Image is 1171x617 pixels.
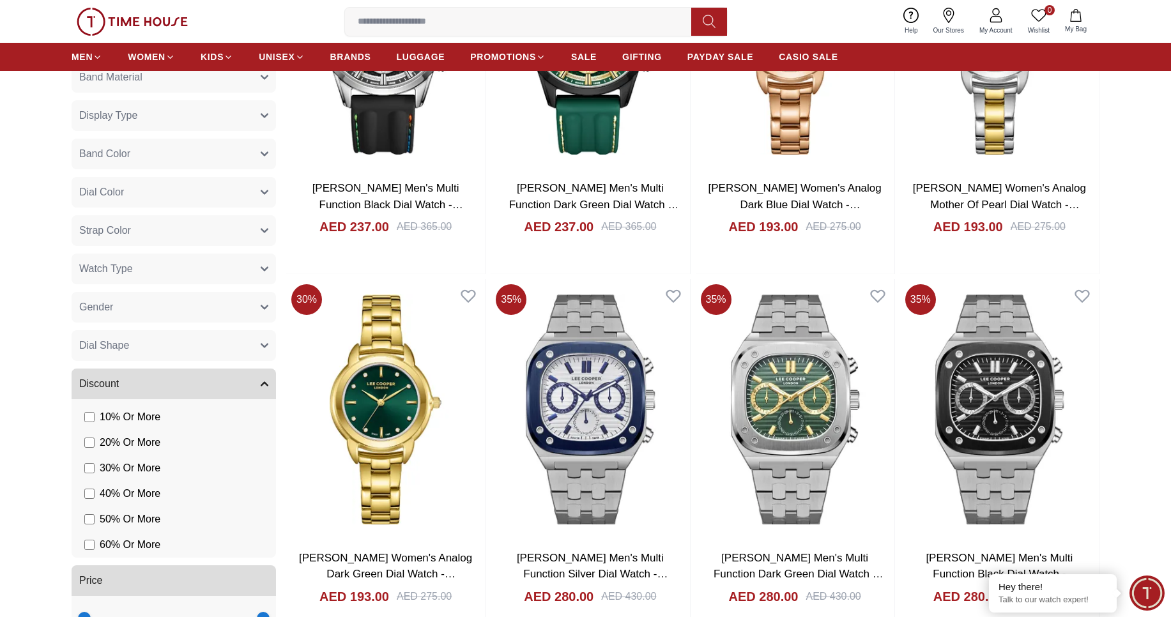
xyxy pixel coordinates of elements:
h4: AED 193.00 [729,218,799,236]
span: 10 % Or More [100,410,160,425]
div: AED 275.00 [806,219,861,234]
button: Band Material [72,63,276,93]
button: Dial Color [72,178,276,208]
span: 60 % Or More [100,538,160,553]
h4: AED 280.00 [933,588,1003,606]
h4: AED 193.00 [933,218,1003,236]
input: 40% Or More [84,489,95,499]
span: Discount [79,377,119,392]
span: LUGGAGE [397,50,445,63]
button: Watch Type [72,254,276,285]
span: Help [899,26,923,35]
button: Band Color [72,139,276,170]
h4: AED 237.00 [319,218,389,236]
input: 60% Or More [84,540,95,551]
a: [PERSON_NAME] Women's Analog Dark Blue Dial Watch - LC08024.490 [708,182,882,227]
span: SALE [571,50,597,63]
span: Dial Shape [79,339,129,354]
span: 35 % [905,284,936,315]
span: 30 % Or More [100,461,160,476]
button: Discount [72,369,276,400]
span: WOMEN [128,50,165,63]
h4: AED 193.00 [319,588,389,606]
div: AED 430.00 [806,589,861,604]
span: Wishlist [1023,26,1055,35]
img: Lee Cooper Women's Analog Dark Green Dial Watch - LC08024.170 [286,279,485,539]
a: PAYDAY SALE [687,45,753,68]
a: [PERSON_NAME] Women's Analog Dark Green Dial Watch - LC08024.170 [299,552,472,597]
a: UNISEX [259,45,304,68]
input: 30% Or More [84,464,95,474]
span: Band Material [79,70,142,86]
a: GIFTING [622,45,662,68]
button: Display Type [72,101,276,132]
span: 35 % [496,284,526,315]
span: Strap Color [79,224,131,239]
span: Our Stores [928,26,969,35]
span: UNISEX [259,50,295,63]
a: [PERSON_NAME] Women's Analog Mother Of Pearl Dial Watch - LC08024.220 [913,182,1086,227]
a: 0Wishlist [1020,5,1057,38]
span: BRANDS [330,50,371,63]
span: 50 % Or More [100,512,160,528]
span: Dial Color [79,185,124,201]
span: PROMOTIONS [470,50,536,63]
div: AED 365.00 [397,219,452,234]
a: SALE [571,45,597,68]
div: Hey there! [999,581,1107,593]
button: Price [72,566,276,597]
span: KIDS [201,50,224,63]
span: 30 % [291,284,322,315]
span: Price [79,574,102,589]
img: Lee Cooper Men's Multi Function Silver Dial Watch - LC08023.390 [491,279,689,539]
a: LUGGAGE [397,45,445,68]
div: AED 275.00 [1011,219,1066,234]
a: BRANDS [330,45,371,68]
span: 35 % [701,284,731,315]
a: [PERSON_NAME] Men's Multi Function Dark Green Dial Watch - LC08023.370 [714,552,884,597]
a: [PERSON_NAME] Men's Multi Function Dark Green Dial Watch - LC08048.077 [509,182,679,227]
a: [PERSON_NAME] Men's Multi Function Silver Dial Watch - LC08023.390 [517,552,668,597]
span: My Account [974,26,1018,35]
a: WOMEN [128,45,175,68]
p: Talk to our watch expert! [999,595,1107,606]
span: Gender [79,300,113,316]
span: Band Color [79,147,130,162]
h4: AED 280.00 [524,588,593,606]
button: Gender [72,293,276,323]
div: AED 275.00 [397,589,452,604]
span: MEN [72,50,93,63]
a: Help [897,5,926,38]
div: AED 430.00 [601,589,656,604]
span: Display Type [79,109,137,124]
h4: AED 280.00 [729,588,799,606]
a: PROMOTIONS [470,45,546,68]
a: CASIO SALE [779,45,838,68]
input: 10% Or More [84,413,95,423]
img: Lee Cooper Men's Multi Function Black Dial Watch - LC08023.350 [900,279,1099,539]
div: AED 365.00 [601,219,656,234]
button: Strap Color [72,216,276,247]
a: [PERSON_NAME] Men's Multi Function Black Dial Watch - LC08048.351 [312,182,463,227]
span: PAYDAY SALE [687,50,753,63]
span: 40 % Or More [100,487,160,502]
img: Lee Cooper Men's Multi Function Dark Green Dial Watch - LC08023.370 [696,279,894,539]
a: Our Stores [926,5,972,38]
a: MEN [72,45,102,68]
button: Dial Shape [72,331,276,362]
button: My Bag [1057,6,1094,36]
span: 0 [1045,5,1055,15]
h4: AED 237.00 [524,218,593,236]
input: 50% Or More [84,515,95,525]
span: GIFTING [622,50,662,63]
span: CASIO SALE [779,50,838,63]
span: Watch Type [79,262,133,277]
span: My Bag [1060,24,1092,34]
a: KIDS [201,45,233,68]
a: [PERSON_NAME] Men's Multi Function Black Dial Watch - LC08023.350 [926,552,1076,597]
input: 20% Or More [84,438,95,448]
